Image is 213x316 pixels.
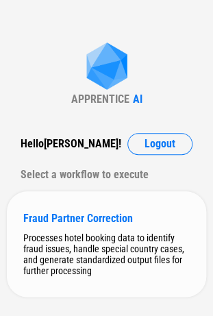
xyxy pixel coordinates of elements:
span: Logout [145,138,175,149]
div: Processes hotel booking data to identify fraud issues, handle special country cases, and generate... [23,232,190,276]
div: APPRENTICE [71,93,129,106]
button: Logout [127,133,192,155]
img: Apprentice AI [79,42,134,93]
div: Select a workflow to execute [21,164,192,186]
div: Hello [PERSON_NAME] ! [21,133,121,155]
div: Fraud Partner Correction [23,212,190,225]
div: AI [133,93,142,106]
